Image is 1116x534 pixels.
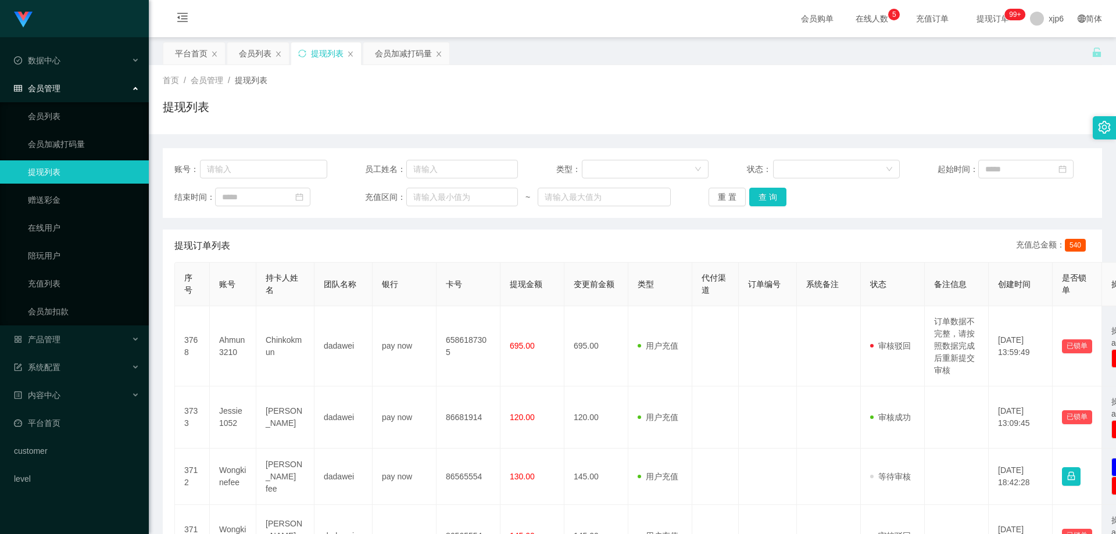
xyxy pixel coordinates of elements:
span: 创建时间 [998,279,1031,289]
input: 请输入 [200,160,327,178]
span: 提现订单 [971,15,1015,23]
span: 695.00 [510,341,535,350]
span: 员工姓名： [365,163,406,175]
span: 银行 [382,279,398,289]
a: 赠送彩金 [28,188,139,212]
span: 账号： [174,163,200,175]
span: 状态 [870,279,886,289]
span: 用户充值 [638,472,678,481]
a: customer [14,439,139,463]
i: 图标: calendar [1058,165,1067,173]
span: 等待审核 [870,472,911,481]
i: 图标: profile [14,391,22,399]
span: 账号 [219,279,235,289]
div: 会员列表 [239,42,271,64]
span: 用户充值 [638,341,678,350]
i: 图标: global [1078,15,1086,23]
i: 图标: down [695,166,702,174]
span: 序号 [184,273,192,295]
i: 图标: setting [1098,121,1111,134]
span: 系统备注 [806,279,839,289]
span: 会员管理 [191,76,223,85]
input: 请输入最小值为 [406,188,518,206]
td: 86565554 [437,449,500,505]
button: 已锁单 [1062,339,1092,353]
span: 起始时间： [938,163,978,175]
input: 请输入最大值为 [538,188,670,206]
div: 提现列表 [311,42,344,64]
p: 5 [892,9,896,20]
td: 86681914 [437,386,500,449]
span: 系统配置 [14,363,60,372]
span: ~ [518,191,538,203]
td: pay now [373,386,437,449]
span: 产品管理 [14,335,60,344]
td: 3768 [175,306,210,386]
td: [DATE] 13:09:45 [989,386,1053,449]
a: 在线用户 [28,216,139,239]
td: Wongkinefee [210,449,256,505]
span: / [184,76,186,85]
span: 充值区间： [365,191,406,203]
td: 120.00 [564,386,628,449]
span: 在线人数 [850,15,894,23]
i: 图标: table [14,84,22,92]
sup: 5 [888,9,900,20]
div: 平台首页 [175,42,208,64]
span: / [228,76,230,85]
td: 6586187305 [437,306,500,386]
td: 3712 [175,449,210,505]
i: 图标: down [886,166,893,174]
span: 120.00 [510,413,535,422]
td: 订单数据不完整，请按照数据完成后重新提交审核 [925,306,989,386]
span: 充值订单 [910,15,954,23]
button: 查 询 [749,188,786,206]
span: 备注信息 [934,279,967,289]
td: Chinkokmun [256,306,314,386]
span: 会员管理 [14,84,60,93]
sup: 263 [1004,9,1025,20]
i: 图标: sync [298,49,306,58]
div: 会员加减打码量 [375,42,432,64]
td: [DATE] 13:59:49 [989,306,1053,386]
td: dadawei [314,306,373,386]
span: 类型： [556,163,582,175]
span: 审核成功 [870,413,911,422]
td: dadawei [314,386,373,449]
h1: 提现列表 [163,98,209,116]
span: 状态： [747,163,773,175]
span: 130.00 [510,472,535,481]
span: 是否锁单 [1062,273,1086,295]
a: level [14,467,139,490]
td: 3733 [175,386,210,449]
input: 请输入 [406,160,518,178]
div: 充值总金额： [1016,239,1090,253]
td: [PERSON_NAME] [256,386,314,449]
span: 团队名称 [324,279,356,289]
i: 图标: unlock [1092,47,1102,58]
a: 充值列表 [28,272,139,295]
i: 图标: menu-fold [163,1,202,38]
span: 类型 [638,279,654,289]
span: 代付渠道 [702,273,726,295]
td: dadawei [314,449,373,505]
td: [DATE] 18:42:28 [989,449,1053,505]
i: 图标: close [347,51,354,58]
span: 数据中心 [14,56,60,65]
span: 审核驳回 [870,341,911,350]
a: 会员加减打码量 [28,132,139,156]
span: 提现金额 [510,279,542,289]
i: 图标: close [275,51,282,58]
span: 结束时间： [174,191,215,203]
a: 会员加扣款 [28,300,139,323]
a: 陪玩用户 [28,244,139,267]
span: 用户充值 [638,413,678,422]
td: 145.00 [564,449,628,505]
td: Jessie1052 [210,386,256,449]
td: [PERSON_NAME] fee [256,449,314,505]
span: 变更前金额 [574,279,614,289]
img: logo.9652507e.png [14,12,33,28]
td: Ahmun3210 [210,306,256,386]
i: 图标: appstore-o [14,335,22,343]
span: 提现订单列表 [174,239,230,253]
